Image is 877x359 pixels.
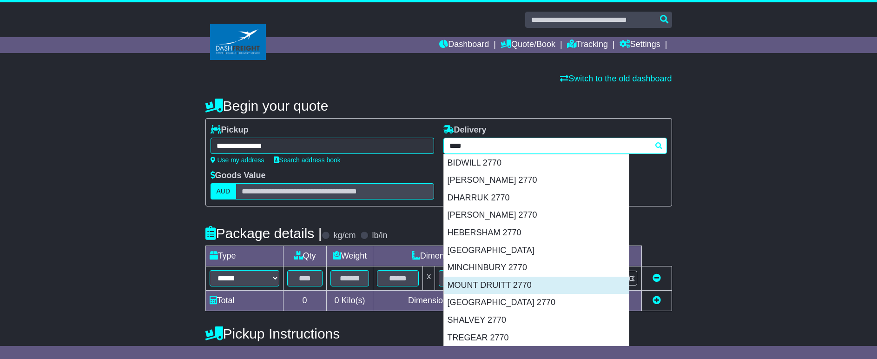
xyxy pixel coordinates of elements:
[444,242,629,259] div: [GEOGRAPHIC_DATA]
[423,266,435,291] td: x
[620,37,660,53] a: Settings
[501,37,555,53] a: Quote/Book
[444,172,629,189] div: [PERSON_NAME] 2770
[444,259,629,277] div: MINCHINBURY 2770
[283,246,326,266] td: Qty
[444,189,629,207] div: DHARRUK 2770
[205,326,434,341] h4: Pickup Instructions
[653,273,661,283] a: Remove this item
[372,231,387,241] label: lb/in
[373,291,546,311] td: Dimensions in Centimetre(s)
[373,246,546,266] td: Dimensions (L x W x H)
[205,226,322,241] h4: Package details |
[211,156,264,164] a: Use my address
[274,156,341,164] a: Search address book
[444,294,629,312] div: [GEOGRAPHIC_DATA] 2770
[205,98,672,113] h4: Begin your quote
[205,291,283,311] td: Total
[560,74,672,83] a: Switch to the old dashboard
[443,138,667,154] typeahead: Please provide city
[211,183,237,199] label: AUD
[211,125,249,135] label: Pickup
[443,125,487,135] label: Delivery
[567,37,608,53] a: Tracking
[334,296,339,305] span: 0
[439,37,489,53] a: Dashboard
[444,329,629,347] div: TREGEAR 2770
[444,224,629,242] div: HEBERSHAM 2770
[653,296,661,305] a: Add new item
[205,246,283,266] td: Type
[444,154,629,172] div: BIDWILL 2770
[326,246,373,266] td: Weight
[326,291,373,311] td: Kilo(s)
[444,277,629,294] div: MOUNT DRUITT 2770
[211,171,266,181] label: Goods Value
[283,291,326,311] td: 0
[444,206,629,224] div: [PERSON_NAME] 2770
[444,312,629,329] div: SHALVEY 2770
[333,231,356,241] label: kg/cm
